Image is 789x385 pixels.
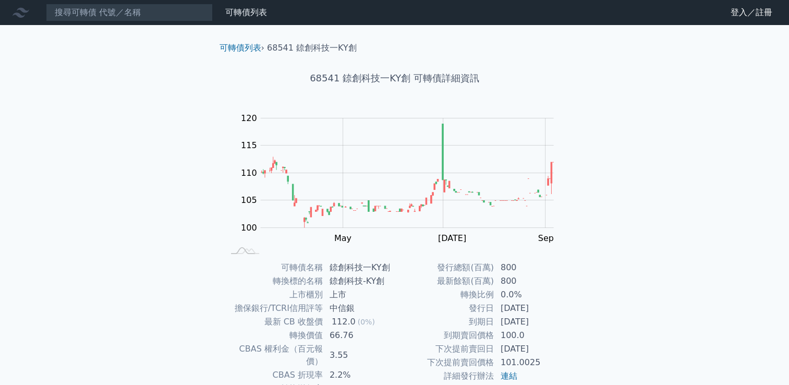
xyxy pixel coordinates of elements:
td: 到期日 [395,315,494,329]
td: 可轉債名稱 [224,261,323,274]
td: 轉換標的名稱 [224,274,323,288]
td: 到期賣回價格 [395,329,494,342]
a: 可轉債列表 [225,7,267,17]
tspan: 105 [241,195,257,205]
td: 擔保銀行/TCRI信用評等 [224,302,323,315]
tspan: [DATE] [438,233,466,243]
td: [DATE] [494,315,566,329]
div: 112.0 [330,316,358,328]
input: 搜尋可轉債 代號／名稱 [46,4,213,21]
tspan: Sep [538,233,554,243]
td: 下次提前賣回日 [395,342,494,356]
td: 轉換價值 [224,329,323,342]
td: CBAS 折現率 [224,368,323,382]
td: 錼創科技一KY創 [323,261,395,274]
a: 連結 [501,371,517,381]
td: 66.76 [323,329,395,342]
td: 800 [494,274,566,288]
td: 0.0% [494,288,566,302]
td: 轉換比例 [395,288,494,302]
td: 中信銀 [323,302,395,315]
td: 詳細發行辦法 [395,369,494,383]
td: 發行日 [395,302,494,315]
tspan: May [334,233,351,243]
tspan: 110 [241,168,257,178]
td: 錼創科技-KY創 [323,274,395,288]
tspan: 100 [241,223,257,233]
tspan: 120 [241,113,257,123]
td: 下次提前賣回價格 [395,356,494,369]
td: 發行總額(百萬) [395,261,494,274]
td: CBAS 權利金（百元報價） [224,342,323,368]
tspan: 115 [241,140,257,150]
a: 可轉債列表 [220,43,261,53]
td: 最新餘額(百萬) [395,274,494,288]
li: › [220,42,264,54]
td: 101.0025 [494,356,566,369]
td: [DATE] [494,302,566,315]
div: 聊天小工具 [737,335,789,385]
td: 上市櫃別 [224,288,323,302]
td: 上市 [323,288,395,302]
h1: 68541 錼創科技一KY創 可轉債詳細資訊 [211,71,578,86]
span: (0%) [358,318,375,326]
li: 68541 錼創科技一KY創 [267,42,357,54]
td: 3.55 [323,342,395,368]
g: Chart [235,113,569,243]
a: 登入／註冊 [722,4,781,21]
td: 800 [494,261,566,274]
td: 100.0 [494,329,566,342]
iframe: Chat Widget [737,335,789,385]
td: [DATE] [494,342,566,356]
td: 最新 CB 收盤價 [224,315,323,329]
td: 2.2% [323,368,395,382]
